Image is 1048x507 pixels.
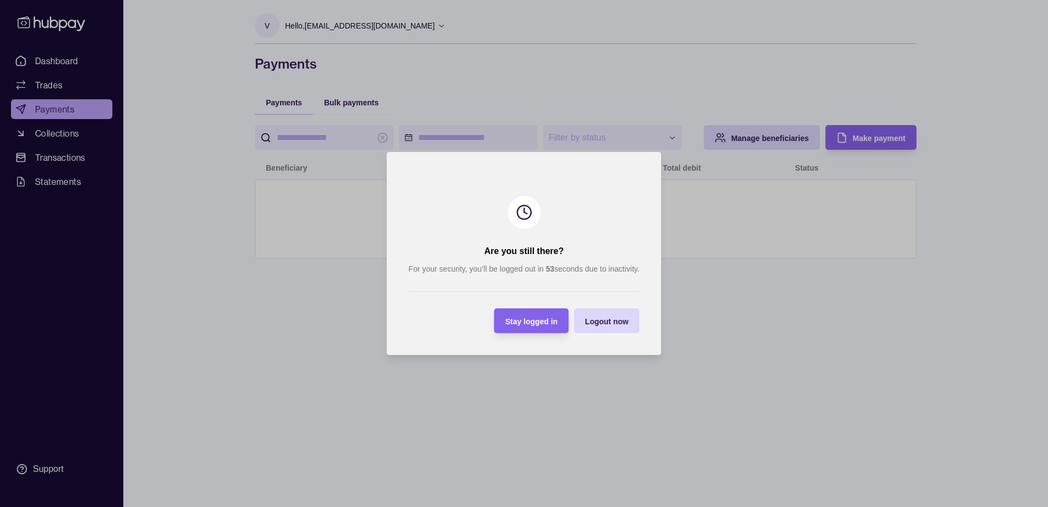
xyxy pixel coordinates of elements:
[494,308,569,333] button: Stay logged in
[546,264,555,273] strong: 53
[408,263,639,275] p: For your security, you’ll be logged out in seconds due to inactivity.
[585,317,628,326] span: Logout now
[574,308,639,333] button: Logout now
[505,317,558,326] span: Stay logged in
[485,245,564,257] h2: Are you still there?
